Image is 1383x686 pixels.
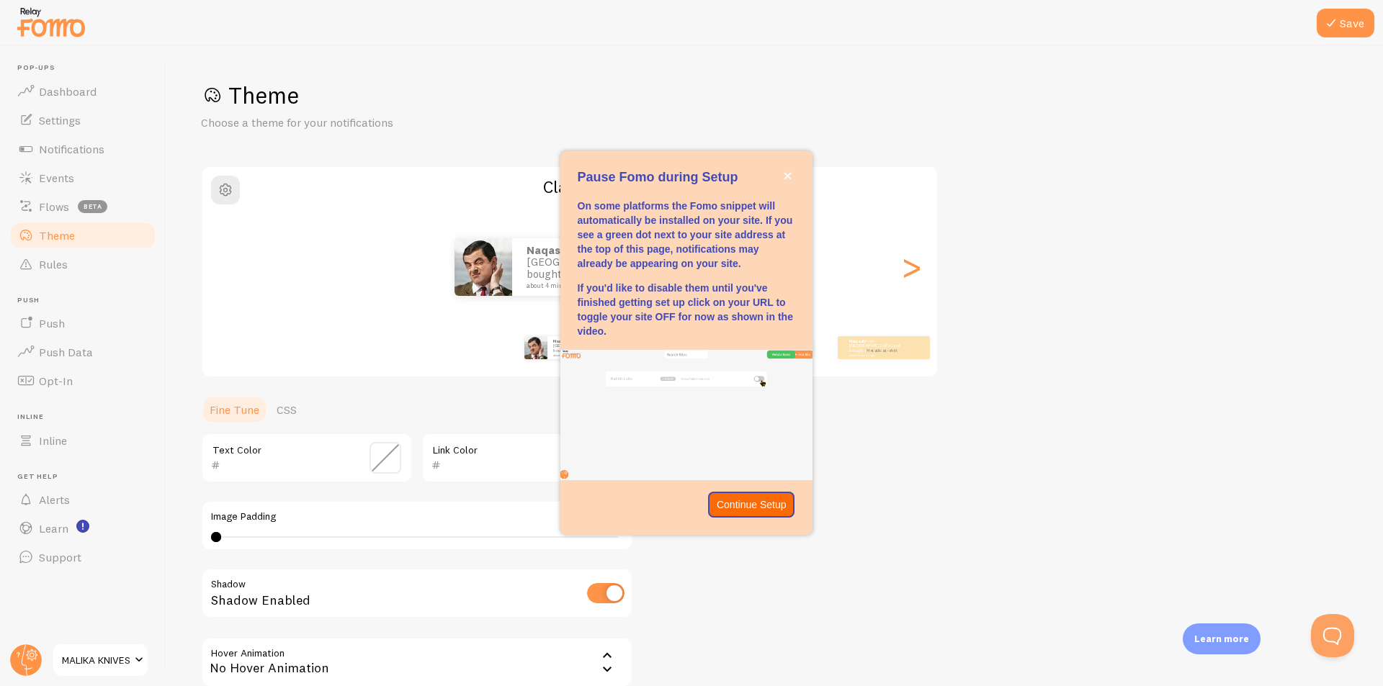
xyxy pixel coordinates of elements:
[17,412,157,422] span: Inline
[39,113,81,127] span: Settings
[9,485,157,514] a: Alerts
[9,135,157,163] a: Notifications
[553,338,569,344] strong: Naqash
[211,510,623,523] label: Image Padding
[708,492,795,518] button: Continue Setup
[9,250,157,279] a: Rules
[9,309,157,338] a: Push
[9,543,157,572] a: Support
[17,472,157,482] span: Get Help
[455,238,512,296] img: Fomo
[78,200,107,213] span: beta
[1311,614,1354,657] iframe: Help Scout Beacon - Open
[201,114,547,131] p: Choose a theme for your notifications
[9,192,157,221] a: Flows beta
[717,497,787,512] p: Continue Setup
[780,168,795,184] button: close,
[15,4,87,40] img: fomo-relay-logo-orange.svg
[9,163,157,192] a: Events
[560,151,813,534] div: Pause Fomo during Setup
[76,520,89,533] svg: <p>Watch New Feature Tutorials!</p>
[17,296,157,305] span: Push
[578,168,795,187] p: Pause Fomo during Setup
[1194,632,1249,646] p: Learn more
[9,366,157,395] a: Opt-In
[39,257,68,271] span: Rules
[9,514,157,543] a: Learn
[268,395,305,424] a: CSS
[202,176,937,198] h2: Classic
[39,316,65,330] span: Push
[578,199,795,271] p: On some platforms the Fomo snippet will automatically be installed on your site. If you see a gre...
[9,106,157,135] a: Settings
[527,243,567,257] strong: Naqash
[1183,623,1261,654] div: Learn more
[39,84,97,99] span: Dashboard
[201,81,1348,110] h1: Theme
[39,199,69,214] span: Flows
[52,643,149,677] a: MALIKA KNIVES
[39,492,70,507] span: Alerts
[849,338,907,356] p: from [GEOGRAPHIC_DATA] just bought a
[39,433,67,448] span: Inline
[578,281,795,338] p: If you'd like to disable them until you've finished getting set up click on your URL to toggle yo...
[849,353,905,356] small: about 4 minutes ago
[62,651,130,669] span: MALIKA KNIVES
[39,374,73,388] span: Opt-In
[39,521,68,536] span: Learn
[39,550,81,564] span: Support
[524,336,547,359] img: Fomo
[201,568,633,620] div: Shadow Enabled
[201,395,268,424] a: Fine Tune
[903,215,920,319] div: Next slide
[39,142,104,156] span: Notifications
[9,221,157,250] a: Theme
[553,338,611,356] p: from [GEOGRAPHIC_DATA] just bought a
[527,245,671,289] p: from [GEOGRAPHIC_DATA] just bought a
[17,63,157,73] span: Pop-ups
[553,353,609,356] small: about 4 minutes ago
[9,77,157,106] a: Dashboard
[39,171,74,185] span: Events
[39,228,75,243] span: Theme
[9,338,157,366] a: Push Data
[867,348,898,353] a: Metallica t-shirt
[527,282,666,289] small: about 4 minutes ago
[849,338,865,344] strong: Naqash
[39,345,93,359] span: Push Data
[9,426,157,455] a: Inline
